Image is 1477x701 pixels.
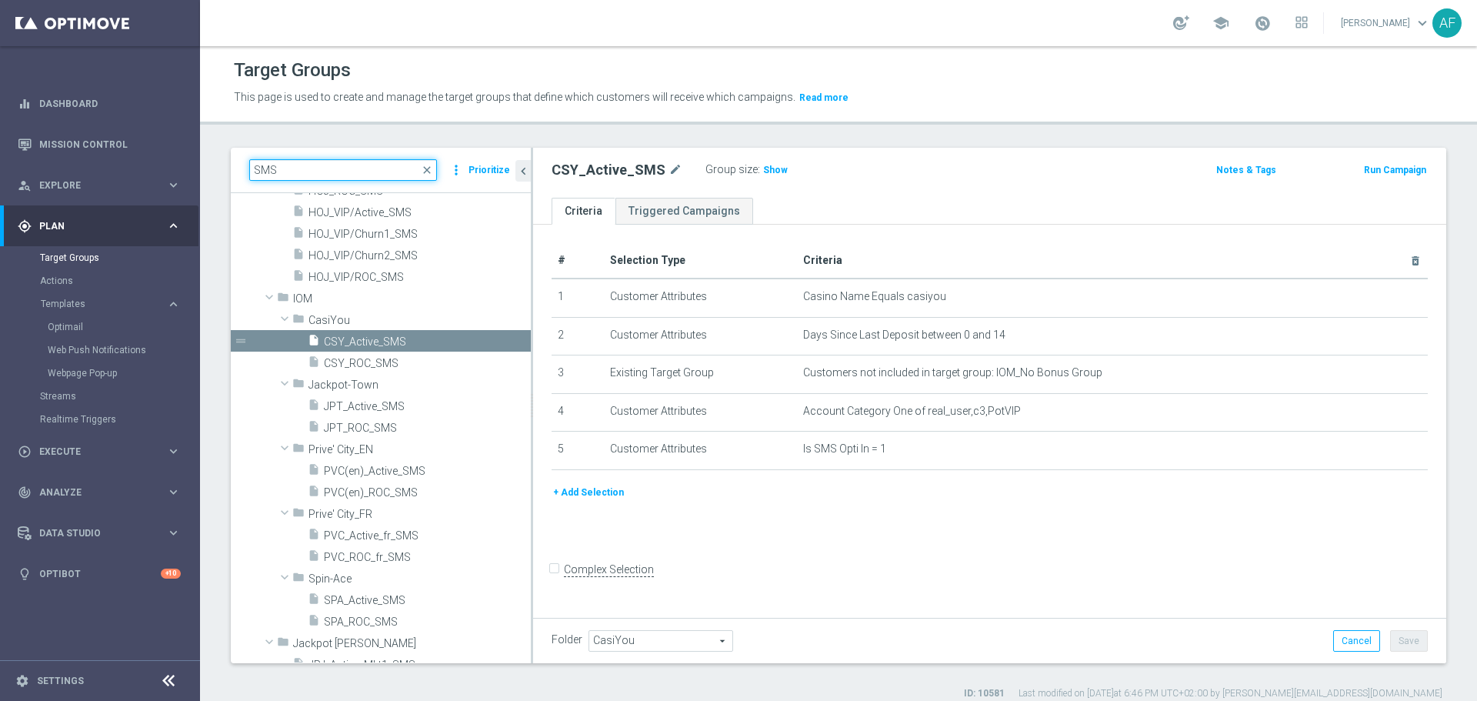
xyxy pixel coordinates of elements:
[40,246,198,269] div: Target Groups
[552,317,604,356] td: 2
[40,408,198,431] div: Realtime Triggers
[552,243,604,279] th: #
[40,252,160,264] a: Target Groups
[39,529,166,538] span: Data Studio
[292,226,305,244] i: insert_drive_file
[1333,630,1380,652] button: Cancel
[1409,255,1422,267] i: delete_forever
[17,446,182,458] button: play_circle_outline Execute keyboard_arrow_right
[604,432,797,470] td: Customer Attributes
[18,567,32,581] i: lightbulb
[166,178,181,192] i: keyboard_arrow_right
[308,593,320,610] i: insert_drive_file
[17,139,182,151] button: Mission Control
[249,159,437,181] input: Quick find group or folder
[552,393,604,432] td: 4
[803,254,842,266] span: Criteria
[308,206,531,219] span: HOJ_VIP/Active_SMS
[292,571,305,589] i: folder
[41,299,166,309] div: Templates
[324,486,531,499] span: PVC(en)_ROC_SMS
[17,568,182,580] button: lightbulb Optibot +10
[39,83,181,124] a: Dashboard
[308,356,320,373] i: insert_drive_file
[1432,8,1462,38] div: AF
[552,432,604,470] td: 5
[516,164,531,179] i: chevron_left
[448,159,464,181] i: more_vert
[293,637,531,650] span: Jackpot Jill
[48,344,160,356] a: Web Push Notifications
[308,463,320,481] i: insert_drive_file
[166,444,181,459] i: keyboard_arrow_right
[166,485,181,499] i: keyboard_arrow_right
[161,569,181,579] div: +10
[798,89,850,106] button: Read more
[48,315,198,339] div: Optimail
[308,443,531,456] span: Prive&#x27; City_EN
[324,616,531,629] span: SPA_ROC_SMS
[604,317,797,356] td: Customer Attributes
[324,335,531,349] span: CSY_Active_SMS
[18,179,32,192] i: person_search
[308,314,531,327] span: CasiYou
[308,508,531,521] span: Prive&#x27; City_FR
[18,526,166,540] div: Data Studio
[40,385,198,408] div: Streams
[604,356,797,394] td: Existing Target Group
[40,275,160,287] a: Actions
[292,269,305,287] i: insert_drive_file
[48,362,198,385] div: Webpage Pop-up
[324,594,531,607] span: SPA_Active_SMS
[308,334,320,352] i: insert_drive_file
[421,164,433,176] span: close
[39,447,166,456] span: Execute
[552,484,625,501] button: + Add Selection
[17,527,182,539] button: Data Studio keyboard_arrow_right
[1215,162,1278,179] button: Notes & Tags
[552,161,665,179] h2: CSY_Active_SMS
[18,445,32,459] i: play_circle_outline
[1019,687,1442,700] label: Last modified on [DATE] at 6:46 PM UTC+02:00 by [PERSON_NAME][EMAIL_ADDRESS][DOMAIN_NAME]
[48,321,160,333] a: Optimail
[292,657,305,675] i: insert_drive_file
[552,356,604,394] td: 3
[17,98,182,110] div: equalizer Dashboard
[39,553,161,594] a: Optibot
[324,422,531,435] span: JPT_ROC_SMS
[308,379,531,392] span: Jackpot-Town
[564,562,654,577] label: Complex Selection
[803,329,1005,342] span: Days Since Last Deposit between 0 and 14
[18,445,166,459] div: Execute
[604,393,797,432] td: Customer Attributes
[308,420,320,438] i: insert_drive_file
[18,486,166,499] div: Analyze
[604,243,797,279] th: Selection Type
[277,636,289,653] i: folder
[803,366,1102,379] span: Customers not included in target group: IOM_No Bonus Group
[466,160,512,181] button: Prioritize
[292,506,305,524] i: folder
[308,399,320,416] i: insert_drive_file
[308,659,531,672] span: JPJ_Active_Mkt1_SMS
[1339,12,1432,35] a: [PERSON_NAME]keyboard_arrow_down
[17,179,182,192] div: person_search Explore keyboard_arrow_right
[803,442,886,456] span: Is SMS Opti In = 1
[964,687,1005,700] label: ID: 10581
[324,551,531,564] span: PVC_ROC_fr_SMS
[17,220,182,232] button: gps_fixed Plan keyboard_arrow_right
[48,367,160,379] a: Webpage Pop-up
[18,553,181,594] div: Optibot
[292,312,305,330] i: folder
[39,222,166,231] span: Plan
[40,413,160,426] a: Realtime Triggers
[308,572,531,586] span: Spin-Ace
[308,549,320,567] i: insert_drive_file
[803,290,946,303] span: Casino Name Equals casiyou
[18,124,181,165] div: Mission Control
[39,181,166,190] span: Explore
